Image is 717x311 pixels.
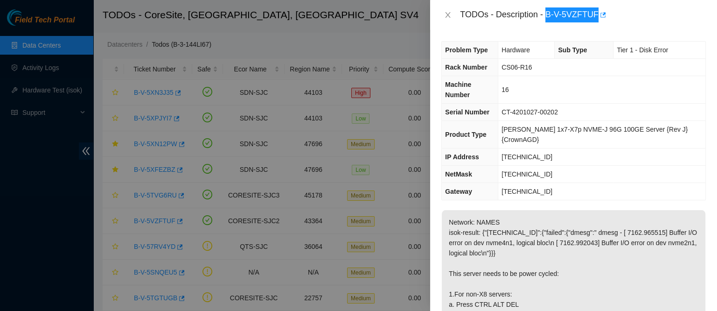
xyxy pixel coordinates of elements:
div: TODOs - Description - B-V-5VZFTUF [460,7,706,22]
span: IP Address [445,153,479,161]
span: close [444,11,452,19]
span: Sub Type [558,46,587,54]
span: Product Type [445,131,486,138]
span: NetMask [445,170,472,178]
span: Problem Type [445,46,488,54]
span: Serial Number [445,108,489,116]
span: [TECHNICAL_ID] [501,153,552,161]
span: 16 [501,86,509,93]
span: [TECHNICAL_ID] [501,170,552,178]
span: [TECHNICAL_ID] [501,188,552,195]
span: Machine Number [445,81,471,99]
span: CT-4201027-00202 [501,108,558,116]
span: [PERSON_NAME] 1x7-X7p NVME-J 96G 100GE Server {Rev J}{CrownAGD} [501,126,688,143]
span: Gateway [445,188,472,195]
span: Tier 1 - Disk Error [617,46,668,54]
button: Close [441,11,454,20]
span: CS06-R16 [501,64,532,71]
span: Rack Number [445,64,487,71]
span: Hardware [501,46,530,54]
